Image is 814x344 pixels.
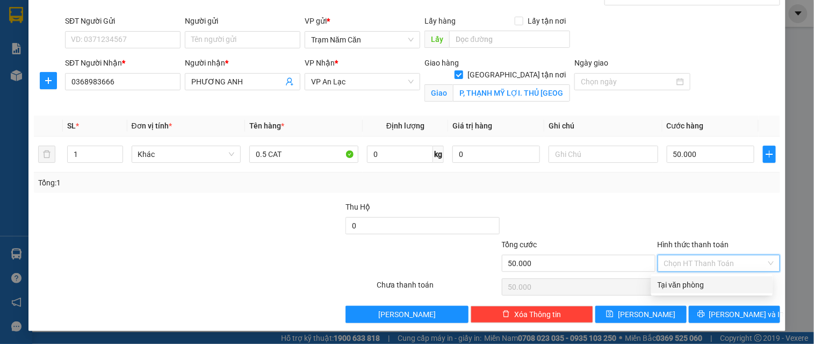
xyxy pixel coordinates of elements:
div: SĐT Người Gửi [65,15,181,27]
input: Giao tận nơi [453,84,570,102]
button: printer[PERSON_NAME] và In [689,306,780,323]
span: Lấy hàng [424,17,456,25]
label: Ngày giao [574,59,608,67]
input: Dọc đường [449,31,570,48]
span: plus [40,76,56,85]
span: printer [697,310,705,319]
div: VP gửi [305,15,420,27]
span: Giao hàng [424,59,459,67]
input: Ngày giao [581,76,674,88]
span: plus [763,150,775,159]
div: Người gửi [185,15,300,27]
span: Đơn vị tính [132,121,172,130]
button: plus [40,72,57,89]
input: VD: Bàn, Ghế [249,146,358,163]
button: deleteXóa Thông tin [471,306,593,323]
input: 0 [452,146,540,163]
li: 26 Phó Cơ Điều, Phường 12 [100,26,449,40]
span: Lấy [424,31,449,48]
span: Định lượng [386,121,424,130]
span: user-add [285,77,294,86]
span: [PERSON_NAME] [618,309,675,320]
span: VP An Lạc [311,74,414,90]
span: [PERSON_NAME] và In [709,309,784,320]
div: Người nhận [185,57,300,69]
span: VP Nhận [305,59,335,67]
span: save [606,310,614,319]
button: delete [38,146,55,163]
span: Khác [138,146,234,162]
span: Giá trị hàng [452,121,492,130]
span: Xóa Thông tin [514,309,561,320]
div: SĐT Người Nhận [65,57,181,69]
th: Ghi chú [544,116,662,137]
button: [PERSON_NAME] [345,306,468,323]
span: kg [433,146,444,163]
span: [GEOGRAPHIC_DATA] tận nơi [463,69,570,81]
span: Trạm Năm Căn [311,32,414,48]
div: Tại văn phòng [658,279,766,291]
b: GỬI : Trạm Năm Căn [13,78,149,96]
img: logo.jpg [13,13,67,67]
span: delete [502,310,510,319]
span: Giao [424,84,453,102]
span: Thu Hộ [345,203,370,211]
label: Hình thức thanh toán [658,240,729,249]
input: Ghi Chú [549,146,658,163]
li: Hotline: 02839552959 [100,40,449,53]
button: plus [763,146,776,163]
span: Tên hàng [249,121,284,130]
span: [PERSON_NAME] [378,309,436,320]
span: Cước hàng [667,121,704,130]
span: SL [67,121,76,130]
button: save[PERSON_NAME] [595,306,687,323]
span: Lấy tận nơi [523,15,570,27]
span: Tổng cước [502,240,537,249]
div: Chưa thanh toán [376,279,500,298]
div: Tổng: 1 [38,177,315,189]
